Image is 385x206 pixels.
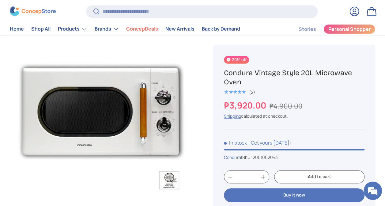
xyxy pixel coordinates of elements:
a: Shipping [224,113,241,119]
strong: ₱3,920.00 [224,99,267,111]
button: Buy it now [224,188,364,202]
a: Condura [224,154,241,160]
p: - Get yours [DATE]! [247,139,291,146]
span: 20% off [224,56,249,64]
a: Stories [299,23,316,35]
div: calculated at checkout. [224,113,364,119]
a: ConcepDeals [126,23,158,35]
nav: Primary [10,23,240,35]
a: New Arrivals [165,23,194,35]
a: Back by Demand [202,23,240,35]
a: Personal Shopper [323,24,375,34]
span: In stock [224,139,247,146]
span: 2001002043 [252,154,277,160]
a: Home [10,23,24,35]
s: ₱4,900.00 [269,101,302,111]
span: ★★★★★ [224,89,246,95]
a: 5.0 out of 5.0 stars (2) [224,88,255,95]
button: Add to cart [274,171,364,184]
media-gallery: Gallery Viewer [10,20,194,203]
img: ConcepStore [10,7,56,16]
div: 5.0 out of 5.0 stars [224,90,246,95]
summary: Products [54,23,91,35]
h1: Condura Vintage Style 20L Microwave Oven [224,68,364,87]
span: SKU: [242,154,251,160]
summary: Brands [91,23,123,35]
nav: Secondary [284,23,375,35]
div: (2) [249,90,255,94]
a: Shop All [31,23,51,35]
span: | [241,154,277,160]
span: Personal Shopper [328,27,371,32]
